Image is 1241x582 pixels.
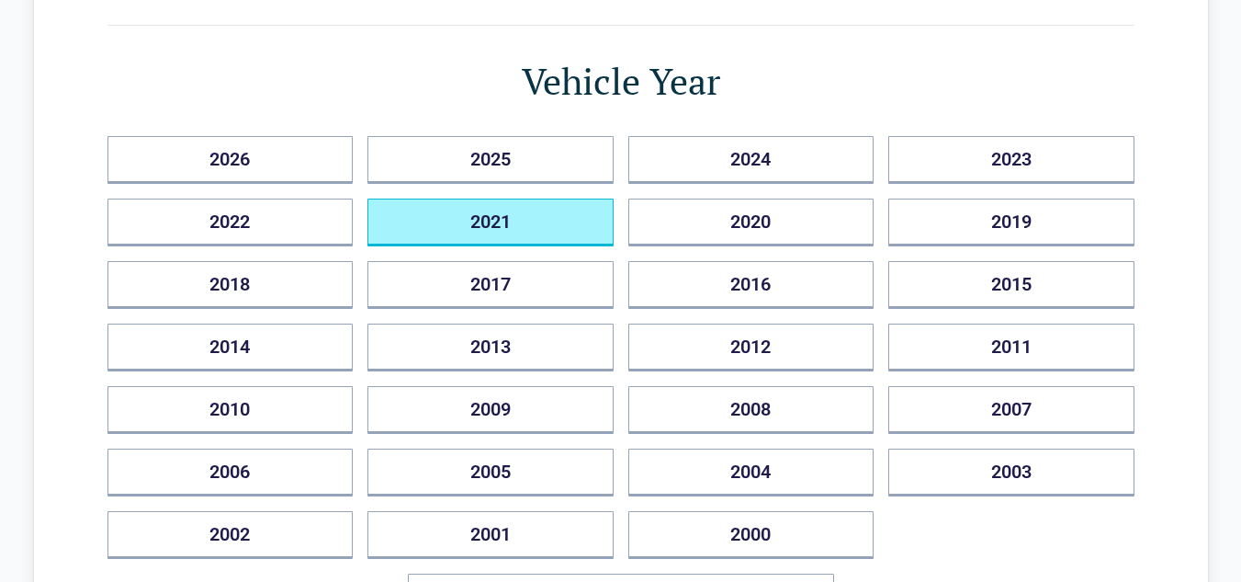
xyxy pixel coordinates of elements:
[367,199,614,246] button: 2021
[628,261,874,309] button: 2016
[107,324,354,371] button: 2014
[628,324,874,371] button: 2012
[367,261,614,309] button: 2017
[628,511,874,559] button: 2000
[367,386,614,434] button: 2009
[888,386,1134,434] button: 2007
[628,449,874,496] button: 2004
[107,55,1134,107] h1: Vehicle Year
[628,136,874,184] button: 2024
[888,136,1134,184] button: 2023
[888,449,1134,496] button: 2003
[628,199,874,246] button: 2020
[107,511,354,559] button: 2002
[367,324,614,371] button: 2013
[107,136,354,184] button: 2026
[888,199,1134,246] button: 2019
[367,449,614,496] button: 2005
[628,386,874,434] button: 2008
[367,136,614,184] button: 2025
[107,386,354,434] button: 2010
[888,324,1134,371] button: 2011
[888,261,1134,309] button: 2015
[107,449,354,496] button: 2006
[107,261,354,309] button: 2018
[367,511,614,559] button: 2001
[107,199,354,246] button: 2022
